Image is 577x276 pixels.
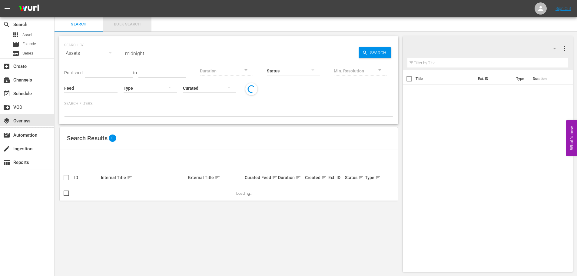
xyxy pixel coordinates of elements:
span: sort [321,175,327,180]
div: Curated [245,175,260,180]
span: Search [58,21,99,28]
p: Search Filters: [64,101,393,106]
span: sort [272,175,277,180]
span: to [133,70,137,75]
div: Feed [261,174,276,181]
span: Reports [3,159,10,166]
span: Series [12,50,19,57]
span: Series [22,50,33,56]
span: Overlays [3,117,10,125]
span: Asset [22,32,32,38]
div: Internal Title [101,174,186,181]
span: Search Results [67,135,108,142]
span: Episode [12,41,19,48]
span: Episode [22,41,36,47]
span: sort [296,175,301,180]
span: Schedule [3,90,10,97]
span: Search [368,47,391,58]
div: Ext. ID [328,175,343,180]
span: VOD [3,104,10,111]
span: menu [4,5,11,12]
span: Automation [3,131,10,139]
button: Search [359,47,391,58]
button: more_vert [561,41,568,56]
div: Status [345,174,363,181]
span: sort [215,175,220,180]
th: Title [416,70,474,87]
span: Create [3,63,10,70]
div: External Title [188,174,243,181]
span: more_vert [561,45,568,52]
div: Duration [278,174,303,181]
span: Bulk Search [107,21,148,28]
span: Channels [3,76,10,84]
span: Loading... [236,191,253,196]
span: Search [3,21,10,28]
a: Sign Out [555,6,571,11]
span: Asset [12,31,19,38]
div: Assets [64,45,118,62]
button: Open Feedback Widget [566,120,577,156]
div: Type [365,174,376,181]
span: sort [127,175,132,180]
span: sort [358,175,364,180]
span: 0 [109,135,116,142]
span: Ingestion [3,145,10,152]
span: Published: [64,70,84,75]
th: Duration [529,70,565,87]
div: ID [74,175,99,180]
th: Ext. ID [474,70,513,87]
th: Type [512,70,529,87]
span: sort [375,175,381,180]
div: Created [305,174,327,181]
img: ans4CAIJ8jUAAAAAAAAAAAAAAAAAAAAAAAAgQb4GAAAAAAAAAAAAAAAAAAAAAAAAJMjXAAAAAAAAAAAAAAAAAAAAAAAAgAT5G... [15,2,44,16]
